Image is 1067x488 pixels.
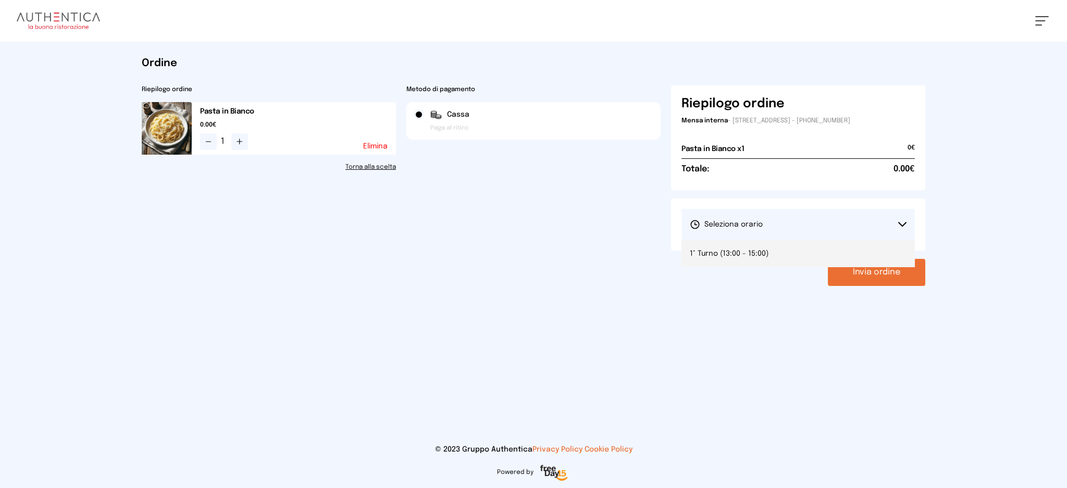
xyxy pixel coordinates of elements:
[690,219,763,230] span: Seleziona orario
[690,248,768,259] span: 1° Turno (13:00 - 15:00)
[538,463,570,484] img: logo-freeday.3e08031.png
[681,209,915,240] button: Seleziona orario
[532,446,582,453] a: Privacy Policy
[828,259,925,286] button: Invia ordine
[585,446,632,453] a: Cookie Policy
[17,444,1050,455] p: © 2023 Gruppo Authentica
[497,468,533,477] span: Powered by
